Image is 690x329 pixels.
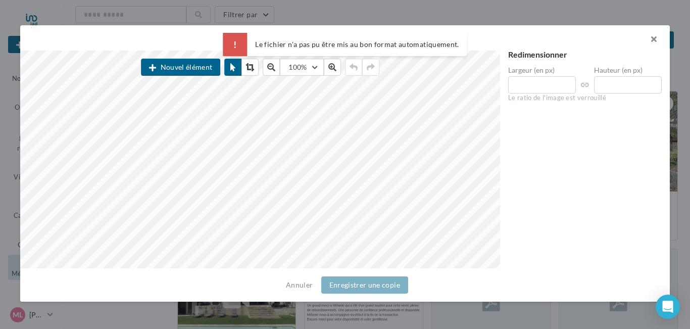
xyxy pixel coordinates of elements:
button: Enregistrer une copie [321,276,408,294]
button: 100% [280,59,323,76]
label: Hauteur (en px) [594,67,662,74]
div: Le ratio de l'image est verrouillé [508,93,662,103]
div: Redimensionner [508,51,662,59]
h2: Editer l'image [36,33,654,42]
div: Le fichier n'a pas pu être mis au bon format automatiquement. [223,33,467,56]
button: Nouvel élément [141,59,220,76]
button: Annuler [282,279,317,291]
div: Open Intercom Messenger [656,295,680,319]
label: Largeur (en px) [508,67,576,74]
